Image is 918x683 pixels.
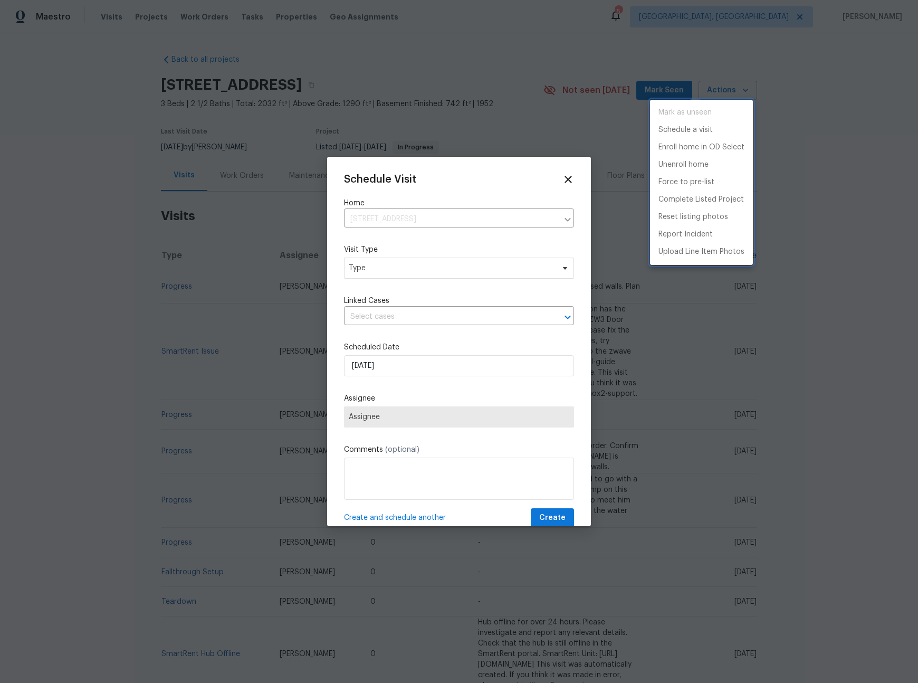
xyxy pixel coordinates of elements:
p: Enroll home in OD Select [658,142,744,153]
p: Reset listing photos [658,212,728,223]
p: Complete Listed Project [658,194,744,205]
p: Upload Line Item Photos [658,246,744,258]
p: Report Incident [658,229,713,240]
p: Force to pre-list [658,177,714,188]
p: Schedule a visit [658,125,713,136]
p: Unenroll home [658,159,709,170]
